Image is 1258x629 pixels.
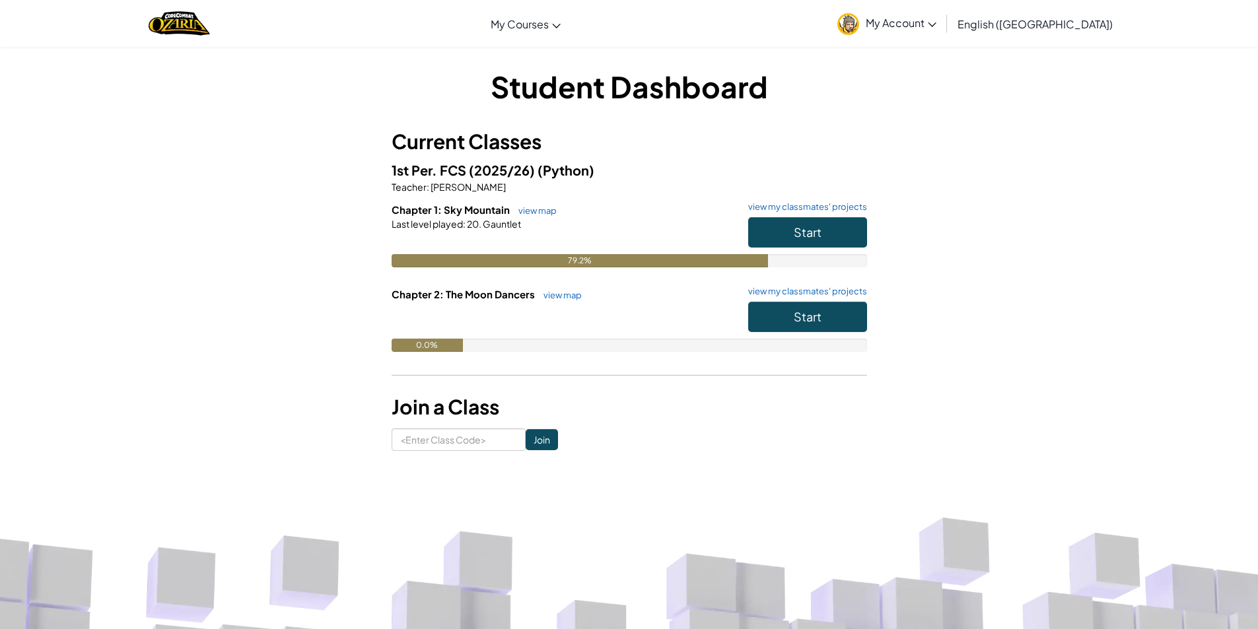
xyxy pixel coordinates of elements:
a: view my classmates' projects [742,287,867,296]
span: My Account [866,16,936,30]
span: [PERSON_NAME] [429,181,506,193]
a: My Account [831,3,943,44]
h1: Student Dashboard [392,66,867,107]
a: view my classmates' projects [742,203,867,211]
div: 79.2% [392,254,768,267]
span: (Python) [538,162,594,178]
img: Home [149,10,210,37]
span: Start [794,309,821,324]
h3: Join a Class [392,392,867,422]
div: 0.0% [392,339,463,352]
span: Start [794,224,821,240]
span: Last level played [392,218,463,230]
span: Gauntlet [481,218,521,230]
span: : [463,218,466,230]
button: Start [748,217,867,248]
button: Start [748,302,867,332]
span: 20. [466,218,481,230]
h3: Current Classes [392,127,867,156]
a: My Courses [484,6,567,42]
span: : [427,181,429,193]
span: Teacher [392,181,427,193]
span: Chapter 2: The Moon Dancers [392,288,537,300]
a: view map [512,205,557,216]
img: avatar [837,13,859,35]
a: view map [537,290,582,300]
a: Ozaria by CodeCombat logo [149,10,210,37]
span: English ([GEOGRAPHIC_DATA]) [958,17,1113,31]
span: My Courses [491,17,549,31]
span: 1st Per. FCS (2025/26) [392,162,538,178]
a: English ([GEOGRAPHIC_DATA]) [951,6,1119,42]
input: Join [526,429,558,450]
span: Chapter 1: Sky Mountain [392,203,512,216]
input: <Enter Class Code> [392,428,526,451]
